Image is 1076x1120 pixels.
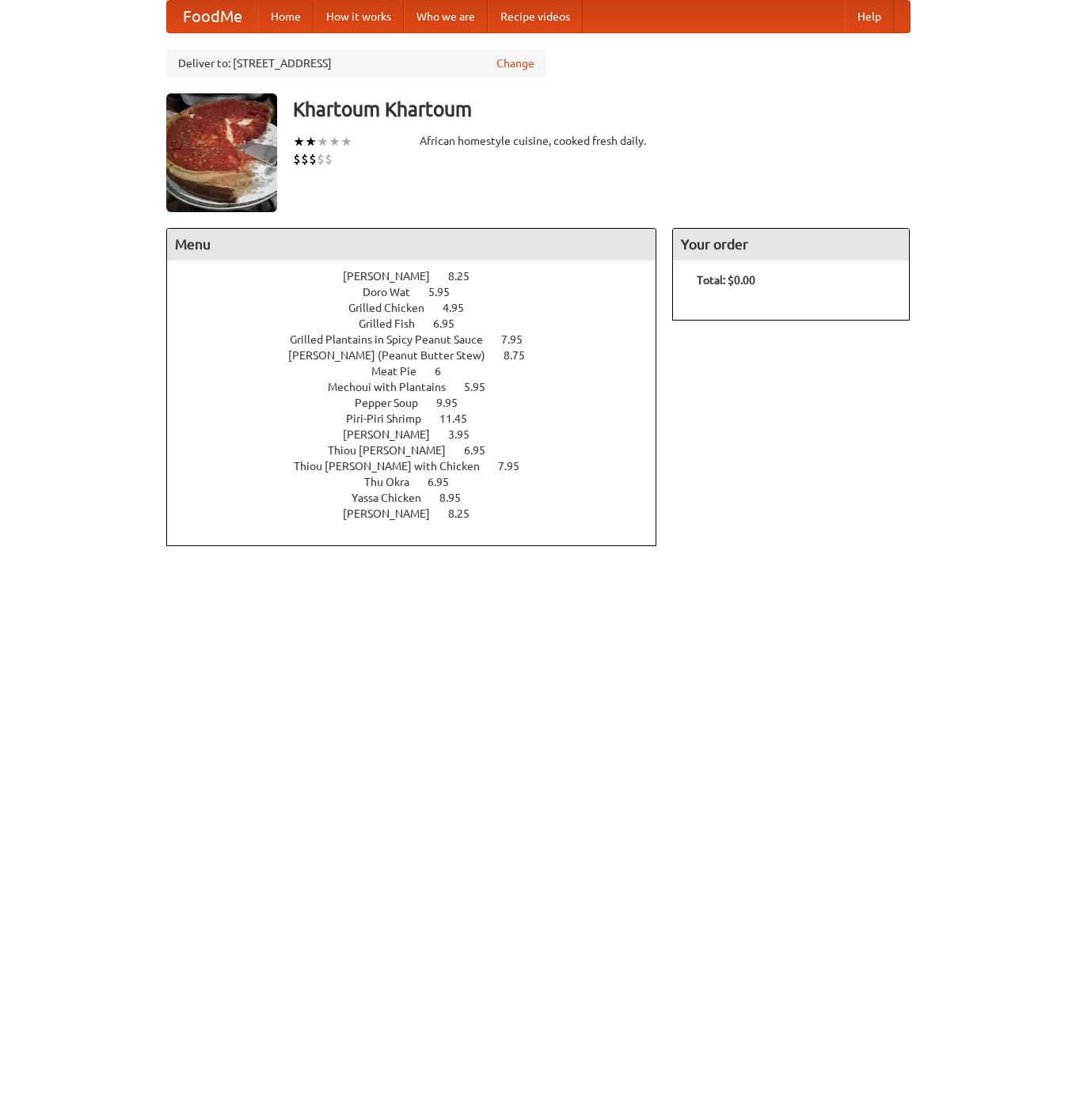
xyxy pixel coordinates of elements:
a: Grilled Fish 6.95 [359,317,484,330]
span: [PERSON_NAME] [343,428,446,441]
span: Mechoui with Plantains [328,381,462,393]
a: Grilled Plantains in Spicy Peanut Sauce 7.95 [290,333,552,346]
span: [PERSON_NAME] [343,507,446,520]
span: 4.95 [443,302,480,314]
a: [PERSON_NAME] (Peanut Butter Stew) 8.75 [288,349,554,362]
span: 6 [435,365,457,378]
span: Pepper Soup [355,397,434,409]
span: Thiou [PERSON_NAME] with Chicken [294,460,496,473]
span: 3.95 [448,428,485,441]
a: How it works [314,1,404,32]
a: Pepper Soup 9.95 [355,397,487,409]
li: ★ [329,133,340,150]
li: $ [293,150,301,168]
h4: Your order [673,229,909,260]
span: Thu Okra [364,476,425,488]
li: $ [301,150,309,168]
span: 6.95 [428,476,465,488]
span: 5.95 [428,286,466,298]
a: Change [496,55,534,71]
span: 8.95 [439,492,477,504]
span: Yassa Chicken [352,492,437,504]
img: angular.jpg [166,93,277,212]
li: ★ [317,133,329,150]
li: $ [317,150,325,168]
li: ★ [305,133,317,150]
span: Piri-Piri Shrimp [346,412,437,425]
a: Yassa Chicken 8.95 [352,492,490,504]
a: Grilled Chicken 4.95 [348,302,493,314]
li: ★ [293,133,305,150]
span: Thiou [PERSON_NAME] [328,444,462,457]
li: $ [325,150,333,168]
a: Mechoui with Plantains 5.95 [328,381,515,393]
a: Thiou [PERSON_NAME] with Chicken 7.95 [294,460,549,473]
span: Meat Pie [371,365,432,378]
span: [PERSON_NAME] (Peanut Butter Stew) [288,349,501,362]
a: Recipe videos [488,1,583,32]
a: Doro Wat 5.95 [363,286,479,298]
a: [PERSON_NAME] 3.95 [343,428,499,441]
span: 7.95 [498,460,535,473]
div: African homestyle cuisine, cooked fresh daily. [420,133,657,149]
a: Piri-Piri Shrimp 11.45 [346,412,496,425]
h4: Menu [167,229,656,260]
span: 11.45 [439,412,483,425]
span: 5.95 [464,381,501,393]
a: Help [845,1,894,32]
li: $ [309,150,317,168]
span: Grilled Fish [359,317,431,330]
span: Grilled Plantains in Spicy Peanut Sauce [290,333,499,346]
span: [PERSON_NAME] [343,270,446,283]
span: Doro Wat [363,286,426,298]
a: [PERSON_NAME] 8.25 [343,270,499,283]
a: Who we are [404,1,488,32]
span: 8.75 [504,349,541,362]
li: ★ [340,133,352,150]
a: FoodMe [167,1,258,32]
span: 7.95 [501,333,538,346]
span: 6.95 [464,444,501,457]
span: 6.95 [433,317,470,330]
a: Thu Okra 6.95 [364,476,478,488]
span: 8.25 [448,270,485,283]
span: Grilled Chicken [348,302,440,314]
div: Deliver to: [STREET_ADDRESS] [166,49,546,78]
a: Thiou [PERSON_NAME] 6.95 [328,444,515,457]
span: 9.95 [436,397,473,409]
a: Home [258,1,314,32]
h3: Khartoum Khartoum [293,93,911,125]
b: Total: $0.00 [697,274,755,287]
span: 8.25 [448,507,485,520]
a: [PERSON_NAME] 8.25 [343,507,499,520]
a: Meat Pie 6 [371,365,470,378]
